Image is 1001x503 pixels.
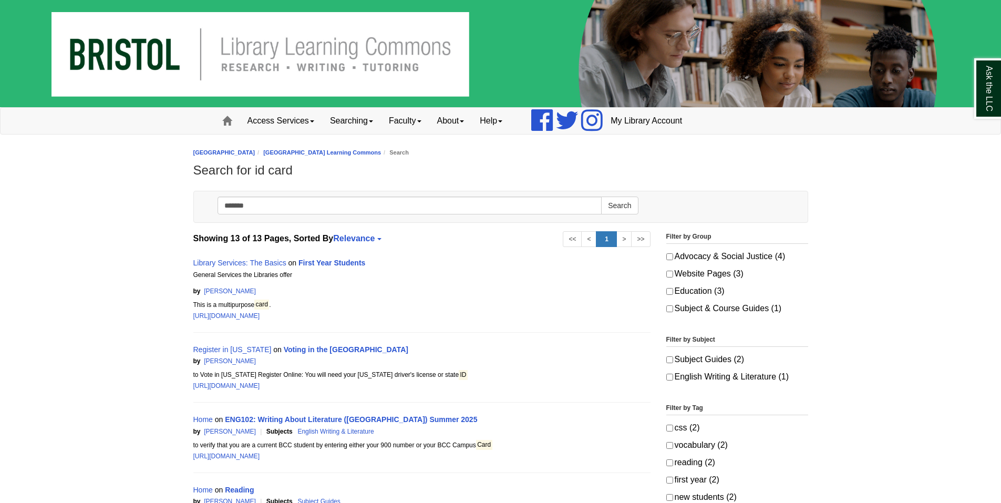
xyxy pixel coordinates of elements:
[581,231,596,247] a: <
[666,305,673,312] input: Subject & Course Guides (1)
[666,352,808,367] label: Subject Guides (2)
[631,231,650,247] a: >>
[266,357,307,365] span: Search Score
[257,288,322,295] span: 10.88
[266,288,307,295] span: Search Score
[225,415,477,424] a: ENG102: Writing About Literature ([GEOGRAPHIC_DATA]) Summer 2025
[193,288,201,295] span: by
[193,149,255,156] a: [GEOGRAPHIC_DATA]
[193,357,201,365] span: by
[225,486,254,494] a: Reading
[257,288,264,295] span: |
[193,440,651,451] div: to verify that you are a current BCC student by entering either your 900 number or your BCC Campus
[616,231,632,247] a: >
[384,428,425,435] span: Search Score
[666,425,673,432] input: css (2)
[596,231,617,247] a: 1
[215,486,223,494] span: on
[666,442,673,449] input: vocabulary (2)
[193,428,201,435] span: by
[666,231,808,244] legend: Filter by Group
[193,259,286,267] a: Library Services: The Basics
[666,253,673,260] input: Advocacy & Social Justice (4)
[193,415,213,424] a: Home
[472,108,510,134] a: Help
[666,288,673,295] input: Education (3)
[193,148,808,158] nav: breadcrumb
[193,369,651,381] div: to Vote in [US_STATE] Register Online: You will need your [US_STATE] driver's license or state
[193,312,260,320] a: [URL][DOMAIN_NAME]
[193,345,272,354] a: Register in [US_STATE]
[240,108,322,134] a: Access Services
[297,428,374,435] a: English Writing & Literature
[215,415,223,424] span: on
[666,403,808,415] legend: Filter by Tag
[666,477,673,484] input: first year (2)
[381,108,429,134] a: Faculty
[193,300,651,311] div: This is a multipurpose .
[666,334,808,347] legend: Filter by Subject
[284,345,408,354] a: Voting in the [GEOGRAPHIC_DATA]
[266,428,294,435] span: Subjects
[666,356,673,363] input: Subject Guides (2)
[459,370,468,380] mark: ID
[666,271,673,278] input: Website Pages (3)
[193,163,808,178] h1: Search for id card
[204,288,256,295] a: [PERSON_NAME]
[273,345,282,354] span: on
[666,473,808,487] label: first year (2)
[257,357,264,365] span: |
[193,382,260,389] a: [URL][DOMAIN_NAME]
[666,438,808,453] label: vocabulary (2)
[193,486,213,494] a: Home
[666,284,808,299] label: Education (3)
[381,148,409,158] li: Search
[603,108,690,134] a: My Library Account
[376,428,383,435] span: |
[288,259,297,267] span: on
[193,231,651,246] strong: Showing 13 of 13 Pages, Sorted By
[429,108,472,134] a: About
[666,266,808,281] label: Website Pages (3)
[666,420,808,435] label: css (2)
[298,259,365,267] a: First Year Students
[263,149,381,156] a: [GEOGRAPHIC_DATA] Learning Commons
[666,494,673,501] input: new students (2)
[204,357,256,365] a: [PERSON_NAME]
[563,231,582,247] a: <<
[257,357,319,365] span: 9.70
[666,369,808,384] label: English Writing & Literature (1)
[322,108,381,134] a: Searching
[563,231,650,247] ul: Search Pagination
[333,234,380,243] a: Relevance
[601,197,638,214] button: Search
[254,300,269,310] mark: card
[376,428,437,435] span: 9.06
[666,301,808,316] label: Subject & Course Guides (1)
[666,455,808,470] label: reading (2)
[666,249,808,264] label: Advocacy & Social Justice (4)
[476,440,492,450] mark: Card
[666,459,673,466] input: reading (2)
[666,374,673,381] input: English Writing & Literature (1)
[257,428,264,435] span: |
[193,270,651,286] div: General Services the Libraries offer
[204,428,256,435] a: [PERSON_NAME]
[193,453,260,460] a: [URL][DOMAIN_NAME]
